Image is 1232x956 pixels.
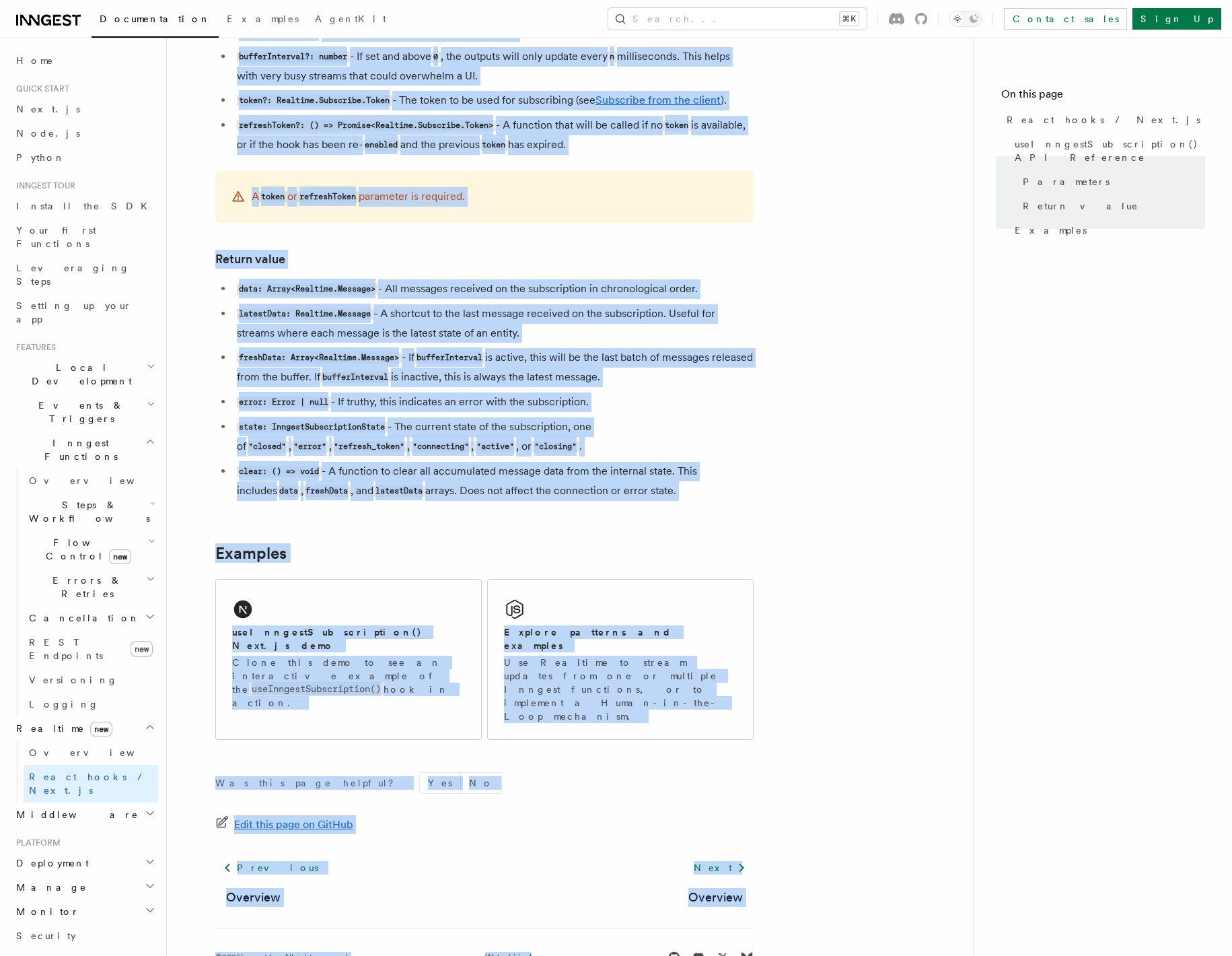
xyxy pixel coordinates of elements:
[11,294,158,331] a: Setting up your app
[688,888,743,907] a: Overview
[237,120,496,131] code: refreshToken?: () => Promise<Realtime.Subscribe.Token>
[24,630,158,668] a: REST Endpointsnew
[246,441,289,452] code: "closed"
[11,881,87,894] span: Manage
[92,4,219,38] a: Documentation
[480,139,508,151] code: token
[259,191,287,203] code: token
[11,145,158,170] a: Python
[332,441,407,452] code: "refresh_token"
[461,773,501,793] button: No
[414,352,485,364] code: bufferInterval
[232,625,465,652] h2: useInngestSubscription() Next.js demo
[227,13,299,24] span: Examples
[90,722,112,737] span: new
[11,741,158,803] div: Realtimenew
[234,815,353,834] span: Edit this page on GitHub
[24,765,158,803] a: React hooks / Next.js
[233,462,754,501] li: - A function to clear all accumulated message data from the internal state. This includes , , and...
[11,899,158,924] button: Monitor
[840,12,859,26] kbd: ⌘K
[11,469,158,716] div: Inngest Functions
[215,250,285,269] a: Return value
[11,716,158,741] button: Realtimenew
[11,905,79,918] span: Monitor
[11,808,139,821] span: Middleware
[11,393,158,431] button: Events & Triggers
[24,536,148,563] span: Flow Control
[1004,8,1127,30] a: Contact sales
[11,875,158,899] button: Manage
[686,856,754,880] a: Next
[29,637,103,661] span: REST Endpoints
[1015,224,1087,237] span: Examples
[29,475,168,486] span: Overview
[11,342,56,353] span: Features
[237,95,392,106] code: token?: Realtime.Subscribe.Token
[291,441,329,452] code: "error"
[24,498,150,525] span: Steps & Workflows
[100,13,211,24] span: Documentation
[11,851,158,875] button: Deployment
[11,194,158,218] a: Install the SDK
[297,191,359,203] code: refreshToken
[29,675,118,685] span: Versioning
[11,803,158,827] button: Middleware
[252,187,465,207] p: A or parameter is required.
[109,549,131,564] span: new
[320,372,391,383] code: bufferInterval
[11,83,69,94] span: Quick start
[226,888,281,907] a: Overview
[949,11,982,27] button: Toggle dark mode
[1017,194,1205,218] a: Return value
[11,856,89,870] span: Deployment
[24,469,158,493] a: Overview
[373,485,425,497] code: latestData
[16,930,76,941] span: Security
[532,441,579,452] code: "closing"
[11,121,158,145] a: Node.js
[233,392,754,412] li: - If truthy, this indicates an error with the subscription.
[307,4,394,36] a: AgentKit
[1023,175,1110,189] span: Parameters
[277,485,301,497] code: data
[24,611,140,625] span: Cancellation
[1009,218,1205,242] a: Examples
[24,741,158,765] a: Overview
[1023,199,1138,213] span: Return value
[219,4,307,36] a: Examples
[233,304,754,343] li: - A shortcut to the last message received on the subscription. Useful for streams where each mess...
[1001,108,1205,132] a: React hooks / Next.js
[11,924,158,948] a: Security
[233,47,754,86] li: - If set and above , the outputs will only update every milliseconds. This helps with very busy s...
[24,692,158,716] a: Logging
[24,606,158,630] button: Cancellation
[233,417,754,456] li: - The current state of the subscription, one of , , , , , or .
[237,283,378,295] code: data: Array<Realtime.Message>
[1007,113,1200,127] span: React hooks / Next.js
[29,699,99,710] span: Logging
[487,579,754,740] a: Explore patterns and examplesUse Realtime to stream updates from one or multiple Inngest function...
[11,838,61,848] span: Platform
[1001,86,1205,108] h4: On this page
[474,441,516,452] code: "active"
[11,180,75,191] span: Inngest tour
[237,466,322,477] code: clear: () => void
[232,656,465,710] p: Clone this demo to see an interactive example of the hook in action.
[233,91,754,110] li: - The token to be used for subscribing (see ).
[504,656,737,723] p: Use Realtime to stream updates from one or multiple Inngest functions, or to implement a Human-in...
[11,48,158,73] a: Home
[215,579,482,740] a: useInngestSubscription() Next.js demoClone this demo to see an interactive example of theuseInnge...
[237,397,331,408] code: error: Error | null
[16,263,130,287] span: Leveraging Steps
[249,683,384,695] code: useInngestSubscription()
[11,97,158,121] a: Next.js
[233,116,754,155] li: - A function that will be called if no is available, or if the hook has been re- and the previous...
[11,431,158,469] button: Inngest Functions
[595,94,721,106] a: Subscribe from the client
[233,348,754,387] li: - If is active, this will be the last batch of messages released from the buffer. If is inactive,...
[24,668,158,692] a: Versioning
[608,8,867,30] button: Search...⌘K
[1015,137,1205,164] span: useInngestSubscription() API Reference
[11,436,145,463] span: Inngest Functions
